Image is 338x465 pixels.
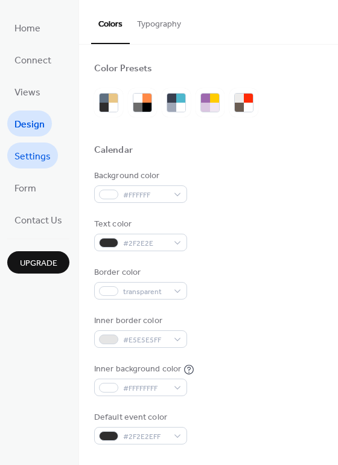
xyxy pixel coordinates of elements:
[14,51,51,70] span: Connect
[7,175,43,200] a: Form
[7,79,48,104] a: Views
[123,286,168,298] span: transparent
[7,111,52,136] a: Design
[94,170,185,182] div: Background color
[123,189,168,202] span: #FFFFFF
[123,382,168,395] span: #FFFFFFFF
[7,143,58,168] a: Settings
[7,46,59,72] a: Connect
[7,207,69,232] a: Contact Us
[7,14,48,40] a: Home
[14,147,51,166] span: Settings
[94,266,185,279] div: Border color
[94,144,133,157] div: Calendar
[94,63,152,75] div: Color Presets
[94,315,185,327] div: Inner border color
[7,251,69,274] button: Upgrade
[14,179,36,198] span: Form
[123,431,168,443] span: #2F2E2EFF
[123,334,168,347] span: #E5E5E5FF
[94,411,185,424] div: Default event color
[20,257,57,270] span: Upgrade
[14,83,40,102] span: Views
[14,115,45,134] span: Design
[94,363,181,376] div: Inner background color
[14,19,40,38] span: Home
[94,218,185,231] div: Text color
[123,237,168,250] span: #2F2E2E
[14,211,62,230] span: Contact Us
